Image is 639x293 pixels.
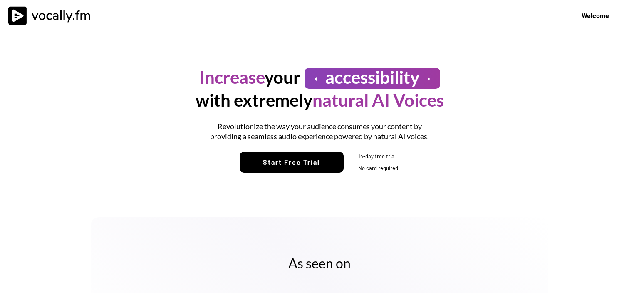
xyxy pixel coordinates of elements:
button: arrow_right [424,74,434,84]
img: vocally%20logo.svg [8,6,96,25]
div: 14-day free trial [358,153,400,160]
h1: accessibility [325,66,419,89]
button: arrow_left [311,74,321,84]
img: yH5BAEAAAAALAAAAAABAAEAAAIBRAA7 [348,152,356,160]
img: yH5BAEAAAAALAAAAAABAAEAAAIBRAA7 [613,7,631,25]
h1: with extremely [196,89,444,112]
img: yH5BAEAAAAALAAAAAABAAEAAAIBRAA7 [348,164,356,172]
div: Welcome [582,10,609,20]
font: natural AI Voices [312,90,444,110]
h1: your [199,66,300,89]
button: Start Free Trial [240,152,344,173]
h2: As seen on [118,255,521,272]
h1: Revolutionize the way your audience consumes your content by providing a seamless audio experienc... [205,122,434,141]
font: Increase [199,67,265,88]
div: No card required [358,164,400,172]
